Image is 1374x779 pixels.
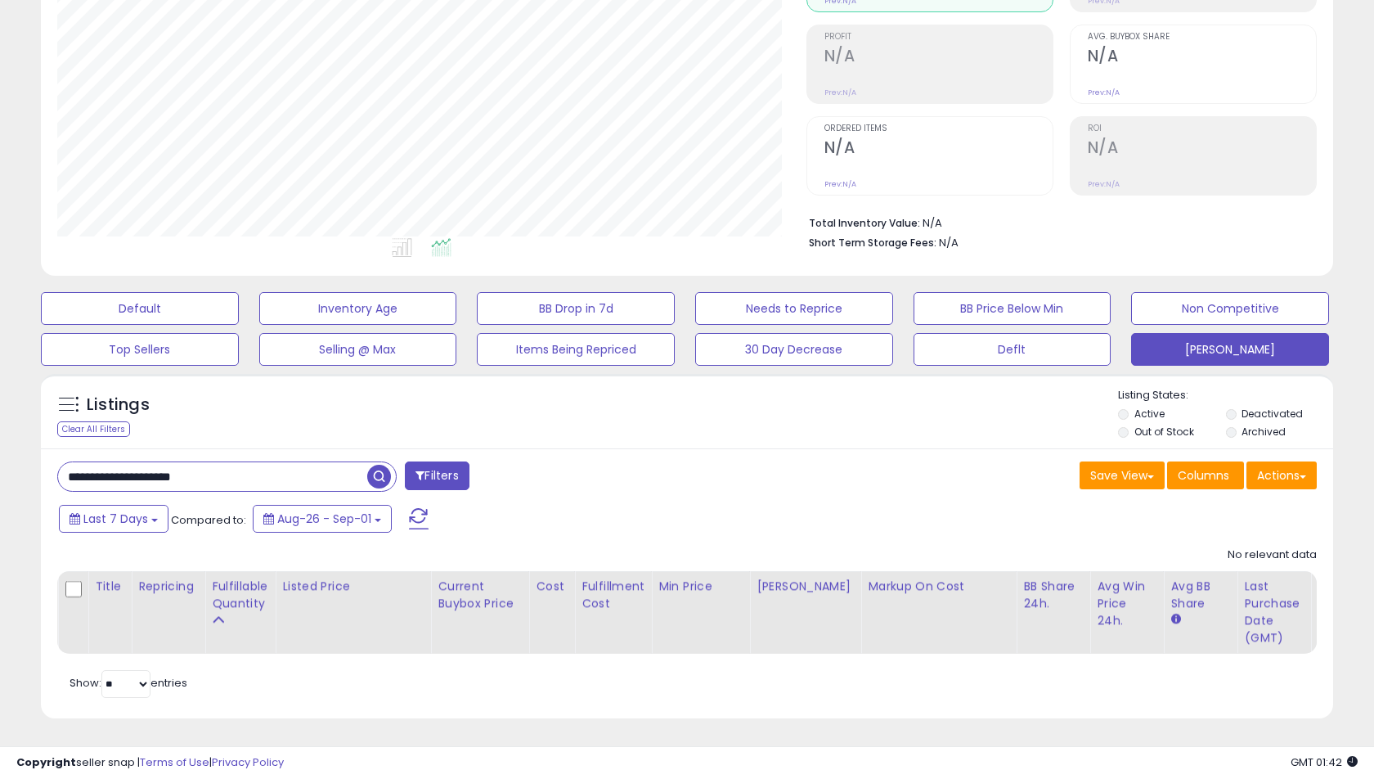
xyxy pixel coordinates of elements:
[809,216,920,230] b: Total Inventory Value:
[16,755,284,771] div: seller snap | |
[140,754,209,770] a: Terms of Use
[1088,124,1316,133] span: ROI
[868,578,1009,595] div: Markup on Cost
[581,578,644,612] div: Fulfillment Cost
[824,88,856,97] small: Prev: N/A
[757,578,854,595] div: [PERSON_NAME]
[138,578,198,595] div: Repricing
[259,292,457,325] button: Inventory Age
[658,578,743,595] div: Min Price
[824,138,1053,160] h2: N/A
[914,333,1111,366] button: Deflt
[1242,425,1286,439] label: Archived
[1097,578,1156,629] div: Avg Win Price 24h.
[861,571,1017,654] th: The percentage added to the cost of goods (COGS) that forms the calculator for Min & Max prices.
[1023,578,1083,612] div: BB Share 24h.
[1228,547,1317,563] div: No relevant data
[41,333,239,366] button: Top Sellers
[939,235,959,250] span: N/A
[914,292,1111,325] button: BB Price Below Min
[212,578,268,612] div: Fulfillable Quantity
[695,292,893,325] button: Needs to Reprice
[59,505,168,533] button: Last 7 Days
[1118,388,1332,403] p: Listing States:
[1131,292,1329,325] button: Non Competitive
[1244,578,1304,646] div: Last Purchase Date (GMT)
[405,462,469,490] button: Filters
[70,675,187,691] span: Show: entries
[1291,754,1358,770] span: 2025-09-9 01:42 GMT
[1080,462,1165,489] button: Save View
[1088,88,1120,97] small: Prev: N/A
[536,578,568,595] div: Cost
[809,236,936,250] b: Short Term Storage Fees:
[1170,612,1180,627] small: Avg BB Share.
[1246,462,1317,489] button: Actions
[438,578,522,612] div: Current Buybox Price
[259,333,457,366] button: Selling @ Max
[1134,425,1194,439] label: Out of Stock
[212,754,284,770] a: Privacy Policy
[1131,333,1329,366] button: [PERSON_NAME]
[57,421,130,437] div: Clear All Filters
[1170,578,1230,612] div: Avg BB Share
[809,212,1304,232] li: N/A
[1167,462,1244,489] button: Columns
[282,578,424,595] div: Listed Price
[95,578,124,595] div: Title
[695,333,893,366] button: 30 Day Decrease
[87,394,150,417] h5: Listings
[16,754,76,770] strong: Copyright
[1088,33,1316,42] span: Avg. Buybox Share
[824,33,1053,42] span: Profit
[1088,47,1316,69] h2: N/A
[83,511,148,527] span: Last 7 Days
[824,47,1053,69] h2: N/A
[477,333,675,366] button: Items Being Repriced
[824,124,1053,133] span: Ordered Items
[1088,138,1316,160] h2: N/A
[1088,179,1120,189] small: Prev: N/A
[1178,467,1229,484] span: Columns
[824,179,856,189] small: Prev: N/A
[477,292,675,325] button: BB Drop in 7d
[1242,407,1303,421] label: Deactivated
[253,505,392,533] button: Aug-26 - Sep-01
[277,511,371,527] span: Aug-26 - Sep-01
[1134,407,1165,421] label: Active
[41,292,239,325] button: Default
[171,512,246,528] span: Compared to:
